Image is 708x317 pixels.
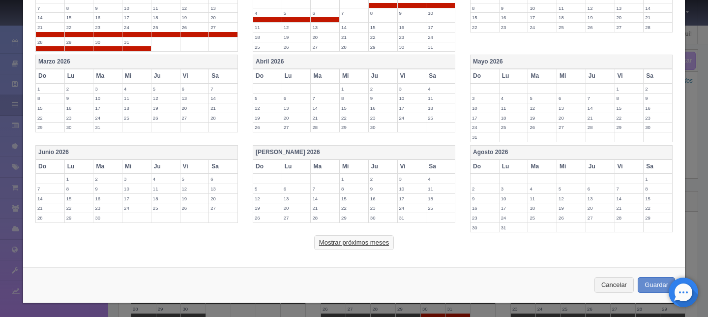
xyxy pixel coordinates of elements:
[557,213,586,222] label: 26
[426,113,455,123] label: 25
[557,123,586,132] label: 27
[557,23,586,32] label: 25
[65,13,93,22] label: 15
[471,145,673,159] th: Agosto 2026
[340,23,368,32] label: 14
[644,194,672,203] label: 15
[398,203,426,213] label: 24
[180,184,209,193] label: 12
[594,277,634,293] button: Cancelar
[180,159,209,174] th: Vi
[311,23,339,32] label: 13
[615,203,644,213] label: 21
[340,174,368,184] label: 1
[340,159,369,174] th: Mi
[586,94,615,103] label: 7
[644,23,672,32] label: 28
[122,203,151,213] label: 24
[615,23,644,32] label: 27
[36,194,64,203] label: 14
[209,113,237,123] label: 28
[180,174,209,184] label: 5
[65,213,93,222] label: 29
[36,3,64,13] label: 7
[471,213,499,222] label: 23
[122,194,151,203] label: 17
[311,159,340,174] th: Ma
[557,113,586,123] label: 20
[36,184,64,193] label: 7
[36,213,64,222] label: 28
[65,3,93,13] label: 8
[369,84,397,94] label: 2
[151,203,180,213] label: 25
[644,13,672,22] label: 21
[282,194,311,203] label: 13
[471,69,500,83] th: Do
[615,84,644,94] label: 1
[528,123,557,132] label: 26
[586,184,615,193] label: 6
[500,94,528,103] label: 4
[253,184,282,193] label: 5
[644,84,672,94] label: 2
[398,103,426,113] label: 17
[64,69,93,83] th: Lu
[122,159,151,174] th: Mi
[528,203,557,213] label: 18
[209,194,237,203] label: 20
[644,3,672,13] label: 14
[36,55,238,69] th: Marzo 2026
[369,8,397,18] label: 8
[253,113,282,123] label: 19
[93,3,122,13] label: 9
[615,69,644,83] th: Vi
[122,23,151,32] label: 24
[615,13,644,22] label: 20
[65,203,93,213] label: 22
[500,123,528,132] label: 25
[615,3,644,13] label: 13
[499,69,528,83] th: Lu
[93,184,122,193] label: 9
[471,194,499,203] label: 9
[586,213,615,222] label: 27
[180,69,209,83] th: Vi
[36,94,64,103] label: 8
[180,203,209,213] label: 26
[253,194,282,203] label: 12
[93,203,122,213] label: 23
[311,32,339,42] label: 20
[528,69,557,83] th: Ma
[369,194,397,203] label: 16
[426,184,455,193] label: 11
[644,203,672,213] label: 22
[209,69,238,83] th: Sa
[426,194,455,203] label: 18
[65,23,93,32] label: 22
[557,94,586,103] label: 6
[426,23,455,32] label: 17
[644,184,672,193] label: 8
[644,103,672,113] label: 16
[282,23,311,32] label: 12
[398,94,426,103] label: 10
[528,113,557,123] label: 19
[340,84,368,94] label: 1
[615,213,644,222] label: 28
[528,213,557,222] label: 25
[471,3,499,13] label: 8
[93,23,122,32] label: 23
[644,113,672,123] label: 23
[209,23,237,32] label: 27
[369,103,397,113] label: 16
[500,184,528,193] label: 3
[471,123,499,132] label: 24
[65,123,93,132] label: 30
[253,203,282,213] label: 19
[426,84,455,94] label: 4
[282,159,311,174] th: Lu
[282,32,311,42] label: 19
[340,113,368,123] label: 22
[557,103,586,113] label: 13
